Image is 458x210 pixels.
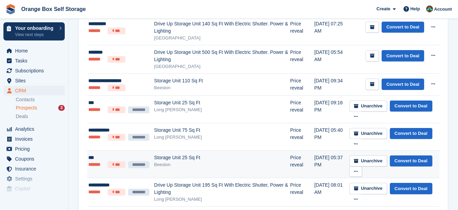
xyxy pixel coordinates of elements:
a: Convert to Deal [382,50,424,61]
div: 3 [58,105,65,111]
div: Long [PERSON_NAME] [154,106,290,113]
button: Unarchive [349,101,387,112]
span: Invoices [15,134,56,144]
a: menu [3,86,65,95]
a: menu [3,134,65,144]
span: Settings [15,174,56,184]
td: [DATE] 08:01 AM [314,178,349,207]
td: [DATE] 09:16 PM [314,95,349,123]
a: menu [3,76,65,85]
p: View next steps [15,32,56,38]
p: Your onboarding [15,26,56,31]
span: Analytics [15,124,56,134]
span: Unarchive [361,131,383,136]
td: Price reveal [290,178,314,207]
div: Storage Unit 75 Sq Ft [154,127,290,134]
a: menu [3,46,65,56]
span: CRM [15,86,56,95]
div: Storage Unit 25 Sq Ft [154,154,290,161]
button: Unarchive [349,128,387,139]
span: Insurance [15,164,56,174]
a: menu [3,184,65,194]
div: Drive Up Storage Unit 195 Sq Ft With Electric Shutter, Power & Lighting [154,182,290,196]
td: [DATE] 07:25 AM [314,17,349,45]
span: Unarchive [361,158,383,164]
td: Price reveal [290,95,314,123]
a: Convert to Deal [390,183,432,194]
span: Help [410,5,420,12]
span: Subscriptions [15,66,56,75]
a: menu [3,66,65,75]
div: Beeston [154,84,290,91]
div: Drive Up Storage Unit 500 Sq Ft With Electric Shutter. Power & Lighting [154,49,290,63]
a: Convert to Deal [382,79,424,90]
span: Account [434,6,452,13]
a: Convert to Deal [390,155,432,167]
a: menu [3,164,65,174]
span: Pricing [15,144,56,154]
span: Home [15,46,56,56]
div: Beeston [154,161,290,168]
a: menu [3,144,65,154]
a: menu [3,124,65,134]
td: [DATE] 05:54 AM [314,45,349,74]
td: Price reveal [290,74,314,96]
div: Drive Up Storage Unit 140 Sq Ft With Electric Shutter. Power & Lighting [154,20,290,35]
span: Tasks [15,56,56,66]
button: Unarchive [349,155,387,167]
img: Mike [426,5,433,12]
a: menu [3,174,65,184]
div: Long [PERSON_NAME] [154,196,290,203]
span: Create [376,5,390,12]
a: Convert to Deal [382,22,424,33]
td: [DATE] 05:40 PM [314,123,349,151]
span: Unarchive [361,186,383,191]
a: Contacts [16,96,65,103]
a: Deals [16,113,65,120]
a: Convert to Deal [390,128,432,139]
div: Long [PERSON_NAME] [154,134,290,141]
a: menu [3,56,65,66]
td: Price reveal [290,151,314,178]
span: Deals [16,113,28,120]
div: [GEOGRAPHIC_DATA] [154,35,290,42]
div: Storage Unit 25 Sq Ft [154,99,290,106]
a: Orange Box Self Storage [18,3,89,15]
span: Sites [15,76,56,85]
td: Price reveal [290,17,314,45]
td: Price reveal [290,123,314,151]
a: Your onboarding View next steps [3,22,65,40]
span: Prospects [16,105,37,111]
td: [DATE] 09:34 PM [314,74,349,96]
img: stora-icon-8386f47178a22dfd0bd8f6a31ec36ba5ce8667c1dd55bd0f319d3a0aa187defe.svg [5,4,16,14]
td: Price reveal [290,45,314,74]
a: menu [3,154,65,164]
a: Convert to Deal [390,101,432,112]
button: Unarchive [349,183,387,194]
a: Prospects 3 [16,104,65,112]
div: [GEOGRAPHIC_DATA] [154,63,290,70]
span: Capital [15,184,56,194]
div: Storage Unit 110 Sq Ft [154,77,290,84]
td: [DATE] 05:37 PM [314,151,349,178]
span: Unarchive [361,103,383,109]
span: Coupons [15,154,56,164]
